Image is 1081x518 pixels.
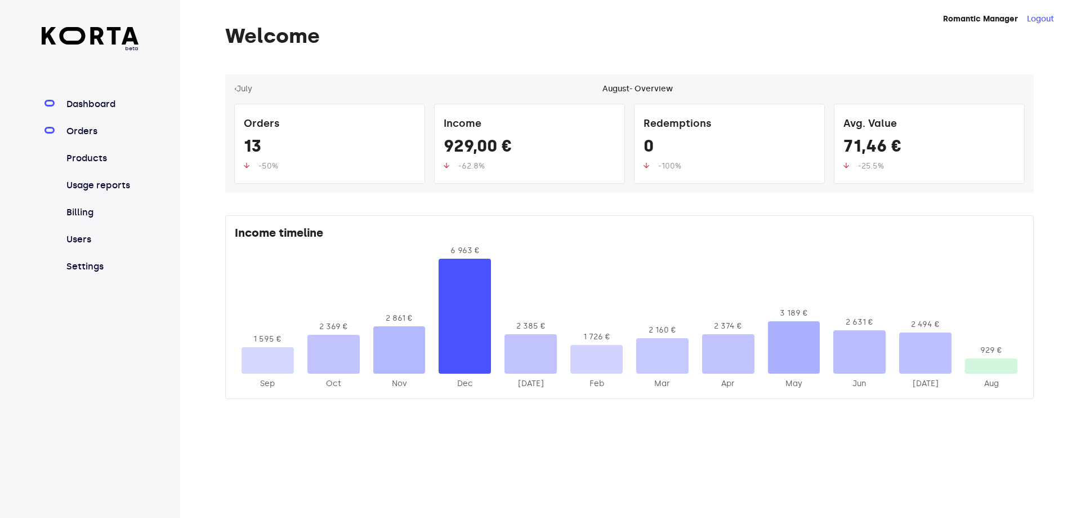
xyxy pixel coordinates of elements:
[64,206,139,219] a: Billing
[504,378,557,389] div: 2025-Jan
[602,83,673,95] div: August - Overview
[42,45,139,52] span: beta
[843,136,1015,161] div: 71,46 €
[234,83,252,95] button: ‹July
[64,125,139,138] a: Orders
[444,136,615,161] div: 929,00 €
[843,162,849,169] img: up
[242,378,294,389] div: 2024-Sep
[244,136,416,161] div: 13
[244,162,249,169] img: up
[244,113,416,136] div: Orders
[833,317,886,328] div: 2 631 €
[439,245,491,256] div: 6 963 €
[373,313,426,324] div: 2 861 €
[64,98,139,111] a: Dashboard
[42,27,139,52] a: beta
[458,161,485,171] span: -62.8%
[64,233,139,246] a: Users
[307,378,360,389] div: 2024-Oct
[64,260,139,273] a: Settings
[570,378,623,389] div: 2025-Feb
[64,152,139,165] a: Products
[858,161,884,171] span: -25.5%
[658,161,681,171] span: -100%
[439,378,491,389] div: 2024-Dec
[307,321,360,333] div: 2 369 €
[768,378,820,389] div: 2025-May
[636,378,689,389] div: 2025-Mar
[843,113,1015,136] div: Avg. Value
[636,325,689,336] div: 2 160 €
[833,378,886,389] div: 2025-Jun
[570,331,623,343] div: 1 726 €
[768,308,820,319] div: 3 189 €
[242,334,294,345] div: 1 595 €
[899,378,952,389] div: 2025-Jul
[899,319,952,330] div: 2 494 €
[64,179,139,192] a: Usage reports
[1027,14,1054,25] button: Logout
[943,14,1018,24] strong: Romantic Manager
[965,345,1017,356] div: 929 €
[444,162,449,169] img: up
[225,25,1034,47] h1: Welcome
[702,321,754,332] div: 2 374 €
[258,161,278,171] span: -50%
[504,321,557,332] div: 2 385 €
[965,378,1017,389] div: 2025-Aug
[42,27,139,45] img: Korta
[644,113,815,136] div: Redemptions
[702,378,754,389] div: 2025-Apr
[373,378,426,389] div: 2024-Nov
[444,113,615,136] div: Income
[644,162,649,169] img: up
[235,225,1024,245] div: Income timeline
[644,136,815,161] div: 0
